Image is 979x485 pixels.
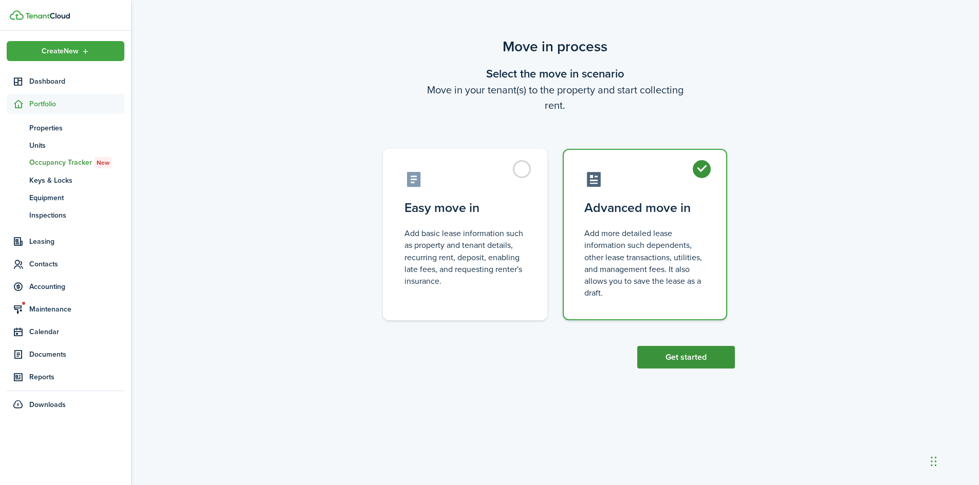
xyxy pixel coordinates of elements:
[29,192,124,203] span: Equipment
[29,157,124,168] span: Occupancy Tracker
[29,99,124,109] span: Portfolio
[29,304,124,315] span: Maintenance
[375,82,735,113] wizard-step-header-description: Move in your tenant(s) to the property and start collecting rent.
[404,199,526,217] control-radio-card-title: Easy move in
[7,367,124,387] a: Reports
[375,65,735,82] wizard-step-header-title: Select the move in scenario
[10,10,24,20] img: TenantCloud
[404,227,526,287] control-radio-card-description: Add basic lease information such as property and tenant details, recurring rent, deposit, enablin...
[29,349,124,360] span: Documents
[29,123,124,133] span: Properties
[584,199,706,217] control-radio-card-title: Advanced move in
[97,158,109,167] span: New
[29,140,124,151] span: Units
[584,227,706,299] control-radio-card-description: Add more detailed lease information such dependents, other lease transactions, utilities, and man...
[29,76,124,87] span: Dashboard
[42,48,79,55] span: Create New
[25,13,70,19] img: TenantCloud
[29,281,124,292] span: Accounting
[637,346,735,368] button: Get started
[29,326,124,337] span: Calendar
[29,372,124,382] span: Reports
[375,36,735,57] scenario-title: Move in process
[29,175,124,186] span: Keys & Locks
[7,154,124,171] a: Occupancy TrackerNew
[29,259,124,269] span: Contacts
[7,119,124,137] a: Properties
[928,436,979,485] iframe: Chat Widget
[7,137,124,154] a: Units
[7,171,124,189] a: Keys & Locks
[29,236,124,247] span: Leasing
[29,210,124,221] span: Inspections
[7,206,124,224] a: Inspections
[7,41,124,61] button: Open menu
[931,446,937,477] div: Drag
[29,399,66,410] span: Downloads
[7,189,124,206] a: Equipment
[7,71,124,91] a: Dashboard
